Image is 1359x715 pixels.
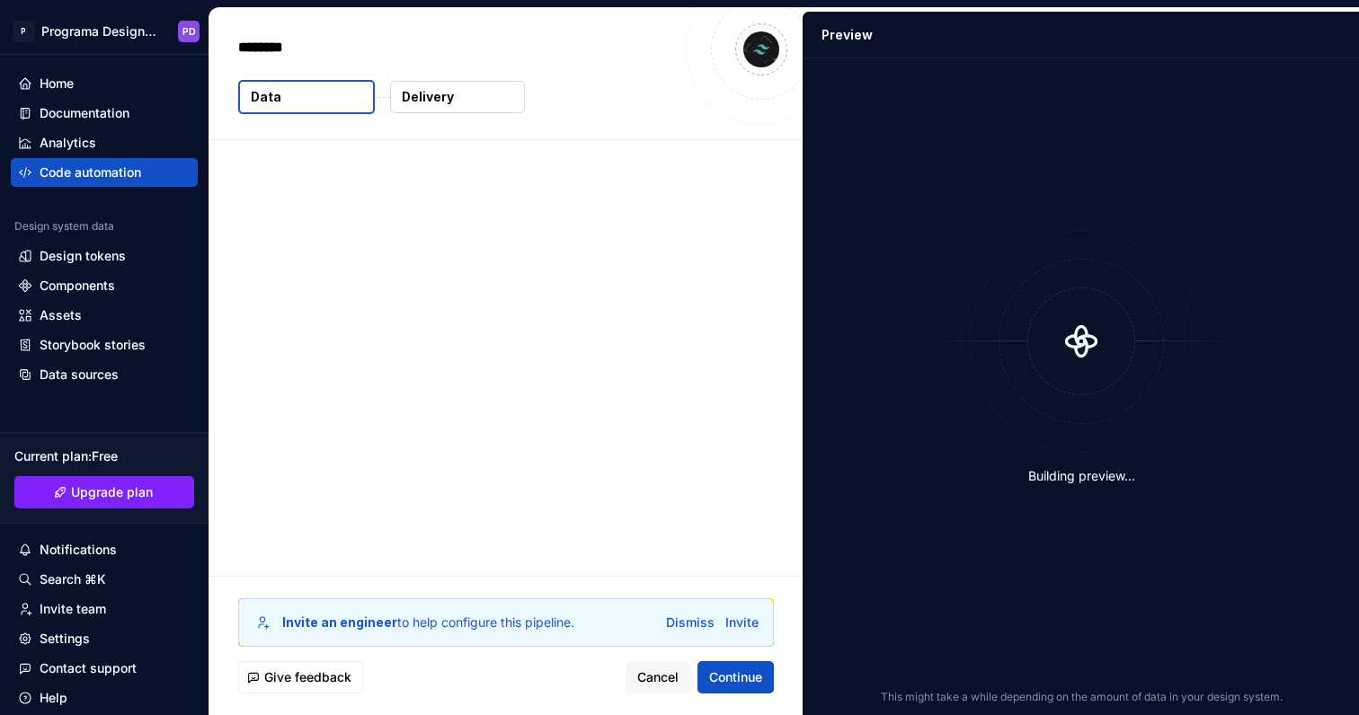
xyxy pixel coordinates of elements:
div: Notifications [40,541,117,559]
div: Storybook stories [40,336,146,354]
div: Code automation [40,163,141,181]
button: Contact support [11,654,198,683]
button: Dismiss [666,613,715,631]
button: Search ⌘K [11,565,198,594]
a: Settings [11,624,198,653]
a: Components [11,271,198,300]
a: Documentation [11,99,198,128]
button: Delivery [390,81,525,113]
div: Building preview... [1028,467,1135,485]
div: PD [182,24,196,39]
div: Help [40,689,67,707]
a: Code automation [11,158,198,187]
button: Continue [697,661,774,693]
a: Assets [11,301,198,330]
div: Documentation [40,104,129,122]
span: Upgrade plan [71,483,153,501]
a: Invite team [11,595,198,623]
b: Invite an engineer [282,614,397,630]
button: Cancel [626,661,690,693]
div: Current plan : Free [14,447,194,465]
a: Upgrade plan [14,476,194,508]
a: Analytics [11,128,198,157]
button: PPrograma Design SystemPD [4,12,205,50]
p: Data [251,88,281,106]
button: Notifications [11,535,198,564]
span: Give feedback [264,668,351,686]
span: Cancel [637,668,679,686]
p: Delivery [402,88,454,106]
div: Invite team [40,600,106,618]
div: Components [40,277,115,295]
div: Search ⌘K [40,570,106,588]
div: Settings [40,630,90,648]
p: This might take a while depending on the amount of data in your design system. [881,690,1283,704]
a: Design tokens [11,242,198,270]
button: Help [11,684,198,712]
a: Storybook stories [11,331,198,359]
div: Analytics [40,134,96,152]
div: Preview [822,26,873,44]
button: Give feedback [238,661,363,693]
div: Assets [40,306,82,324]
button: Invite [725,613,759,631]
div: Programa Design System [41,22,156,40]
div: Contact support [40,659,137,677]
div: to help configure this pipeline. [282,613,574,631]
div: Design system data [14,219,114,234]
a: Home [11,69,198,98]
a: Data sources [11,360,198,389]
div: P [13,21,34,42]
span: Continue [709,668,762,686]
button: Data [238,80,375,114]
div: Home [40,75,74,93]
div: Data sources [40,366,119,384]
div: Design tokens [40,247,126,265]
